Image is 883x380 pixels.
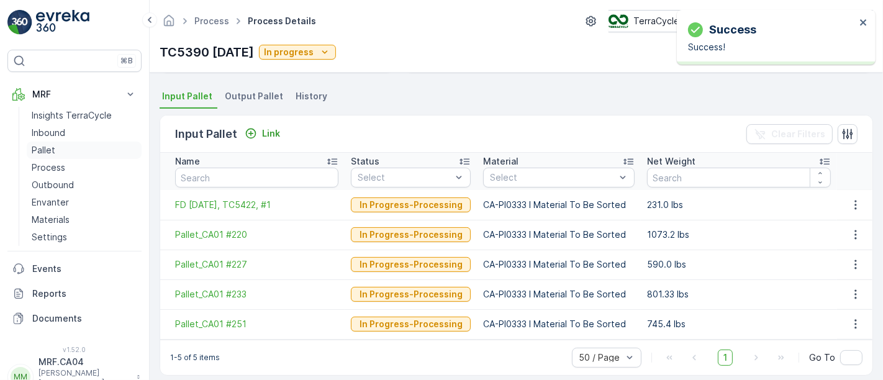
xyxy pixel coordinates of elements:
[27,159,142,176] a: Process
[7,256,142,281] a: Events
[175,168,338,188] input: Search
[32,263,137,275] p: Events
[483,318,635,330] p: CA-PI0333 I Material To Be Sorted
[647,168,831,188] input: Search
[688,41,856,53] p: Success!
[609,10,873,32] button: TerraCycle- CA04-[GEOGRAPHIC_DATA] MRF(-05:00)
[490,171,615,184] p: Select
[360,199,463,211] p: In Progress-Processing
[32,196,69,209] p: Envanter
[351,287,471,302] button: In Progress-Processing
[162,19,176,29] a: Homepage
[175,155,200,168] p: Name
[27,124,142,142] a: Inbound
[360,318,463,330] p: In Progress-Processing
[27,228,142,246] a: Settings
[32,88,117,101] p: MRF
[175,199,338,211] a: FD Oct 1 2025, TC5422, #1
[27,107,142,124] a: Insights TerraCycle
[351,257,471,272] button: In Progress-Processing
[809,351,835,364] span: Go To
[351,227,471,242] button: In Progress-Processing
[32,214,70,226] p: Materials
[483,288,635,301] p: CA-PI0333 I Material To Be Sorted
[175,288,338,301] a: Pallet_CA01 #233
[170,353,220,363] p: 1-5 of 5 items
[120,56,133,66] p: ⌘B
[32,287,137,300] p: Reports
[7,82,142,107] button: MRF
[633,15,821,27] p: TerraCycle- CA04-[GEOGRAPHIC_DATA] MRF
[351,317,471,332] button: In Progress-Processing
[262,127,280,140] p: Link
[245,15,319,27] span: Process Details
[647,155,695,168] p: Net Weight
[358,171,451,184] p: Select
[27,142,142,159] a: Pallet
[647,318,831,330] p: 745.4 lbs
[709,21,756,38] p: Success
[7,10,32,35] img: logo
[483,258,635,271] p: CA-PI0333 I Material To Be Sorted
[32,179,74,191] p: Outbound
[175,125,237,143] p: Input Pallet
[32,109,112,122] p: Insights TerraCycle
[36,10,89,35] img: logo_light-DOdMpM7g.png
[32,312,137,325] p: Documents
[647,288,831,301] p: 801.33 lbs
[296,90,327,102] span: History
[360,228,463,241] p: In Progress-Processing
[647,258,831,271] p: 590.0 lbs
[160,43,254,61] p: TC5390 [DATE]
[7,281,142,306] a: Reports
[483,199,635,211] p: CA-PI0333 I Material To Be Sorted
[360,288,463,301] p: In Progress-Processing
[609,14,628,28] img: TC_8rdWMmT_gp9TRR3.png
[38,356,130,368] p: MRF.CA04
[351,155,379,168] p: Status
[175,199,338,211] span: FD [DATE], TC5422, #1
[647,228,831,241] p: 1073.2 lbs
[746,124,833,144] button: Clear Filters
[175,318,338,330] a: Pallet_CA01 #251
[27,194,142,211] a: Envanter
[483,228,635,241] p: CA-PI0333 I Material To Be Sorted
[225,90,283,102] span: Output Pallet
[32,231,67,243] p: Settings
[162,90,212,102] span: Input Pallet
[175,258,338,271] a: Pallet_CA01 #227
[264,46,314,58] p: In progress
[7,306,142,331] a: Documents
[718,350,733,366] span: 1
[32,161,65,174] p: Process
[859,17,868,29] button: close
[647,199,831,211] p: 231.0 lbs
[27,176,142,194] a: Outbound
[771,128,825,140] p: Clear Filters
[351,197,471,212] button: In Progress-Processing
[32,127,65,139] p: Inbound
[360,258,463,271] p: In Progress-Processing
[7,346,142,353] span: v 1.52.0
[483,155,518,168] p: Material
[194,16,229,26] a: Process
[240,126,285,141] button: Link
[259,45,336,60] button: In progress
[27,211,142,228] a: Materials
[32,144,55,156] p: Pallet
[175,228,338,241] a: Pallet_CA01 #220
